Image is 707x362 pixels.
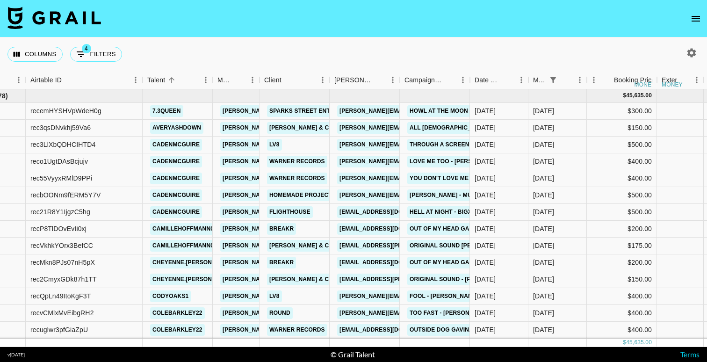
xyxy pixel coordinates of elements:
div: rec21R8Y1IjgzC5hg [30,207,90,217]
div: 8/15/2025 [475,207,496,217]
div: 8/19/2025 [475,123,496,132]
a: [PERSON_NAME][EMAIL_ADDRESS][DOMAIN_NAME] [220,240,373,252]
div: Aug '25 [533,291,554,301]
div: 8/19/2025 [475,224,496,233]
div: recVkhkYOrx3BefCC [30,241,93,250]
div: Aug '25 [533,190,554,200]
button: Menu [514,73,528,87]
div: $150.00 [587,120,657,137]
span: 4 [82,44,91,53]
div: 45,635.00 [626,339,652,347]
div: Airtable ID [30,71,62,89]
button: Sort [560,73,573,87]
div: reco1UgtDAsBcjujv [30,157,88,166]
div: $400.00 [587,153,657,170]
a: Hell at Night - BigXthaPlug & [PERSON_NAME] [407,206,557,218]
a: camillehoffmann05 [150,223,219,235]
div: Aug '25 [533,123,554,132]
div: $200.00 [587,254,657,271]
a: [PERSON_NAME][EMAIL_ADDRESS][DOMAIN_NAME] [220,274,373,285]
div: recMkn8PJs07nH5pX [30,258,95,267]
div: Manager [213,71,260,89]
div: Booker [330,71,400,89]
a: [PERSON_NAME][EMAIL_ADDRESS][PERSON_NAME][DOMAIN_NAME] [337,173,538,184]
a: Breakr [267,223,296,235]
img: Grail Talent [7,7,101,29]
div: Talent [143,71,213,89]
button: Show filters [70,47,122,62]
div: $500.00 [587,204,657,221]
div: $400.00 [587,170,657,187]
div: 45,635.00 [626,92,652,100]
a: 7.3queen [150,105,183,117]
div: $400.00 [587,288,657,305]
a: [PERSON_NAME][EMAIL_ADDRESS][DOMAIN_NAME] [337,105,490,117]
a: Warner Records [267,324,327,336]
div: 8/19/2025 [475,325,496,334]
a: [PERSON_NAME] & Co LLC [267,274,348,285]
a: You Don't Love Me Anymore - [PERSON_NAME] & CCREV [407,173,582,184]
a: [PERSON_NAME] & Co LLC [267,122,348,134]
button: Menu [199,73,213,87]
a: [PERSON_NAME][EMAIL_ADDRESS][DOMAIN_NAME] [220,122,373,134]
div: rec3LlXbQDHCIHTD4 [30,140,95,149]
div: Campaign (Type) [400,71,470,89]
a: Too Fast - [PERSON_NAME] [407,307,494,319]
a: camillehoffmann05 [150,240,219,252]
div: © Grail Talent [331,350,375,359]
a: cadenmcguire [150,139,202,151]
a: [EMAIL_ADDRESS][DOMAIN_NAME] [337,206,442,218]
a: [EMAIL_ADDRESS][DOMAIN_NAME] [337,257,442,268]
div: 8/20/2025 [475,275,496,284]
div: $ [623,92,626,100]
div: $500.00 [587,137,657,153]
button: Menu [573,73,587,87]
button: Show filters [547,73,560,87]
div: $200.00 [587,221,657,238]
a: Flighthouse [267,206,313,218]
div: 8/7/2025 [475,174,496,183]
a: [PERSON_NAME][EMAIL_ADDRESS][DOMAIN_NAME] [220,206,373,218]
div: Client [264,71,281,89]
div: recQpLn49ItoKgF3T [30,291,91,301]
a: Warner Records [267,156,327,167]
a: [PERSON_NAME][EMAIL_ADDRESS][DOMAIN_NAME] [337,307,490,319]
div: Date Created [470,71,528,89]
a: Breakr [267,257,296,268]
a: [PERSON_NAME][EMAIL_ADDRESS][DOMAIN_NAME] [220,223,373,235]
div: Aug '25 [533,157,554,166]
a: [PERSON_NAME][EMAIL_ADDRESS][DOMAIN_NAME] [220,173,373,184]
a: codyoaks1 [150,290,191,302]
div: 8/5/2025 [475,190,496,200]
div: Date Created [475,71,501,89]
a: original sound [PERSON_NAME] [407,240,512,252]
button: Sort [62,73,75,87]
button: Menu [690,73,704,87]
button: Menu [316,73,330,87]
a: [EMAIL_ADDRESS][DOMAIN_NAME] [337,324,442,336]
a: Sparks Street Entertainment LLC [267,105,382,117]
a: [EMAIL_ADDRESS][PERSON_NAME][DOMAIN_NAME] [337,240,490,252]
div: $150.00 [587,271,657,288]
a: colebarkley22 [150,307,205,319]
button: Menu [129,73,143,87]
div: rec55VyyxRMlD9PPi [30,174,92,183]
a: cadenmcguire [150,206,202,218]
a: averyashdown [150,122,203,134]
div: $500.00 [587,187,657,204]
a: [PERSON_NAME][EMAIL_ADDRESS][PERSON_NAME][DOMAIN_NAME] [337,156,538,167]
div: Month Due [533,71,547,89]
a: Homemade Projects (Atlantic Music Group) [267,189,414,201]
div: Aug '25 [533,241,554,250]
a: [PERSON_NAME] - MUSIC FOR THE SOUL [407,189,528,201]
a: [PERSON_NAME][EMAIL_ADDRESS][PERSON_NAME][DOMAIN_NAME] [337,122,538,134]
div: $ [623,339,626,347]
a: Warner Records [267,173,327,184]
div: 8/7/2025 [475,157,496,166]
button: Sort [373,73,386,87]
a: [PERSON_NAME][EMAIL_ADDRESS][DOMAIN_NAME] [337,189,490,201]
a: Out Of My Head GarrettHornbuckleMusic [407,223,550,235]
a: [EMAIL_ADDRESS][DOMAIN_NAME] [337,223,442,235]
button: Sort [677,73,690,87]
a: cheyenne.[PERSON_NAME] [150,257,236,268]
